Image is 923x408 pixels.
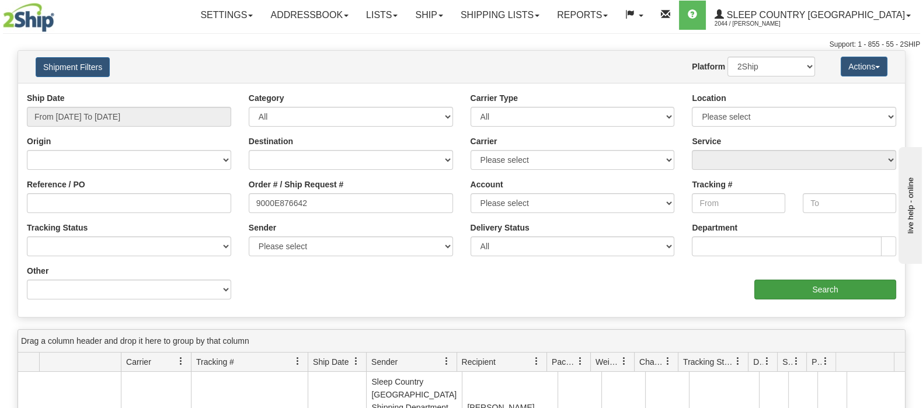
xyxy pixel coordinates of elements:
[614,351,634,371] a: Weight filter column settings
[570,351,590,371] a: Packages filter column settings
[27,179,85,190] label: Reference / PO
[683,356,734,368] span: Tracking Status
[471,135,497,147] label: Carrier
[715,18,802,30] span: 2044 / [PERSON_NAME]
[27,222,88,233] label: Tracking Status
[27,265,48,277] label: Other
[249,222,276,233] label: Sender
[841,57,887,76] button: Actions
[126,356,151,368] span: Carrier
[896,144,922,263] iframe: chat widget
[249,135,293,147] label: Destination
[692,193,785,213] input: From
[452,1,548,30] a: Shipping lists
[249,179,344,190] label: Order # / Ship Request #
[9,10,108,19] div: live help - online
[527,351,546,371] a: Recipient filter column settings
[262,1,357,30] a: Addressbook
[811,356,821,368] span: Pickup Status
[757,351,777,371] a: Delivery Status filter column settings
[191,1,262,30] a: Settings
[728,351,748,371] a: Tracking Status filter column settings
[706,1,919,30] a: Sleep Country [GEOGRAPHIC_DATA] 2044 / [PERSON_NAME]
[18,330,905,353] div: grid grouping header
[406,1,451,30] a: Ship
[471,179,503,190] label: Account
[692,135,721,147] label: Service
[724,10,905,20] span: Sleep Country [GEOGRAPHIC_DATA]
[313,356,349,368] span: Ship Date
[462,356,496,368] span: Recipient
[371,356,398,368] span: Sender
[196,356,234,368] span: Tracking #
[692,61,725,72] label: Platform
[639,356,664,368] span: Charge
[471,222,530,233] label: Delivery Status
[27,92,65,104] label: Ship Date
[171,351,191,371] a: Carrier filter column settings
[816,351,835,371] a: Pickup Status filter column settings
[27,135,51,147] label: Origin
[288,351,308,371] a: Tracking # filter column settings
[754,280,896,299] input: Search
[437,351,457,371] a: Sender filter column settings
[753,356,763,368] span: Delivery Status
[357,1,406,30] a: Lists
[552,356,576,368] span: Packages
[3,40,920,50] div: Support: 1 - 855 - 55 - 2SHIP
[346,351,366,371] a: Ship Date filter column settings
[471,92,518,104] label: Carrier Type
[249,92,284,104] label: Category
[786,351,806,371] a: Shipment Issues filter column settings
[782,356,792,368] span: Shipment Issues
[3,3,54,32] img: logo2044.jpg
[658,351,678,371] a: Charge filter column settings
[692,92,726,104] label: Location
[692,179,732,190] label: Tracking #
[36,57,110,77] button: Shipment Filters
[803,193,896,213] input: To
[595,356,620,368] span: Weight
[692,222,737,233] label: Department
[548,1,617,30] a: Reports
